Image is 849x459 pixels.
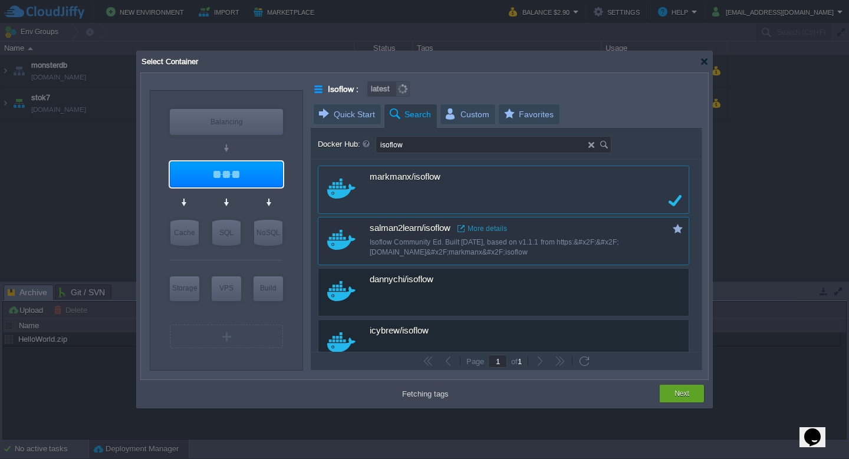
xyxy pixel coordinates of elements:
img: docker-w48.svg [327,230,356,250]
div: Create New Layer [170,325,283,348]
span: dannychi/isoflow [370,275,433,285]
span: salman2learn/isoflow [370,223,450,234]
div: Application Servers [170,161,283,187]
div: Load Balancer [170,109,283,135]
label: Docker Hub: [318,136,374,153]
div: NoSQL [254,220,282,246]
a: More details [458,224,507,233]
div: SQL Databases [212,220,241,246]
div: Application Servers [314,81,324,97]
div: VPS [212,276,241,300]
div: NoSQL Databases [254,220,282,246]
div: SQL [212,220,241,246]
div: Build Node [254,276,283,301]
img: docker-w48.svg [327,332,356,352]
div: Storage [170,276,199,300]
div: of [507,356,526,366]
span: Custom [444,104,489,124]
div: Elastic VPS [212,276,241,301]
span: icybrew/isoflow [370,326,429,336]
span: Favorites [502,104,554,124]
iframe: chat widget [799,412,837,447]
div: Cache [170,220,199,246]
span: markmanx/isoflow [370,172,440,183]
span: Select Container [140,57,198,66]
div: Isoflow Community Ed. Built [DATE], based on v1.1.1 from https:&#x2F;&#x2F;[DOMAIN_NAME]&#x2F;mar... [370,237,653,257]
img: docker-w48.svg [327,281,356,301]
img: docker-w48.svg [327,179,356,199]
div: Storage Containers [170,276,199,301]
span: 1 [518,357,522,366]
span: Search [388,104,431,125]
span: Quick Start [317,104,375,124]
button: Next [674,388,689,399]
div: Build [254,276,283,300]
div: Balancing [170,109,283,135]
div: Page [462,357,488,365]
